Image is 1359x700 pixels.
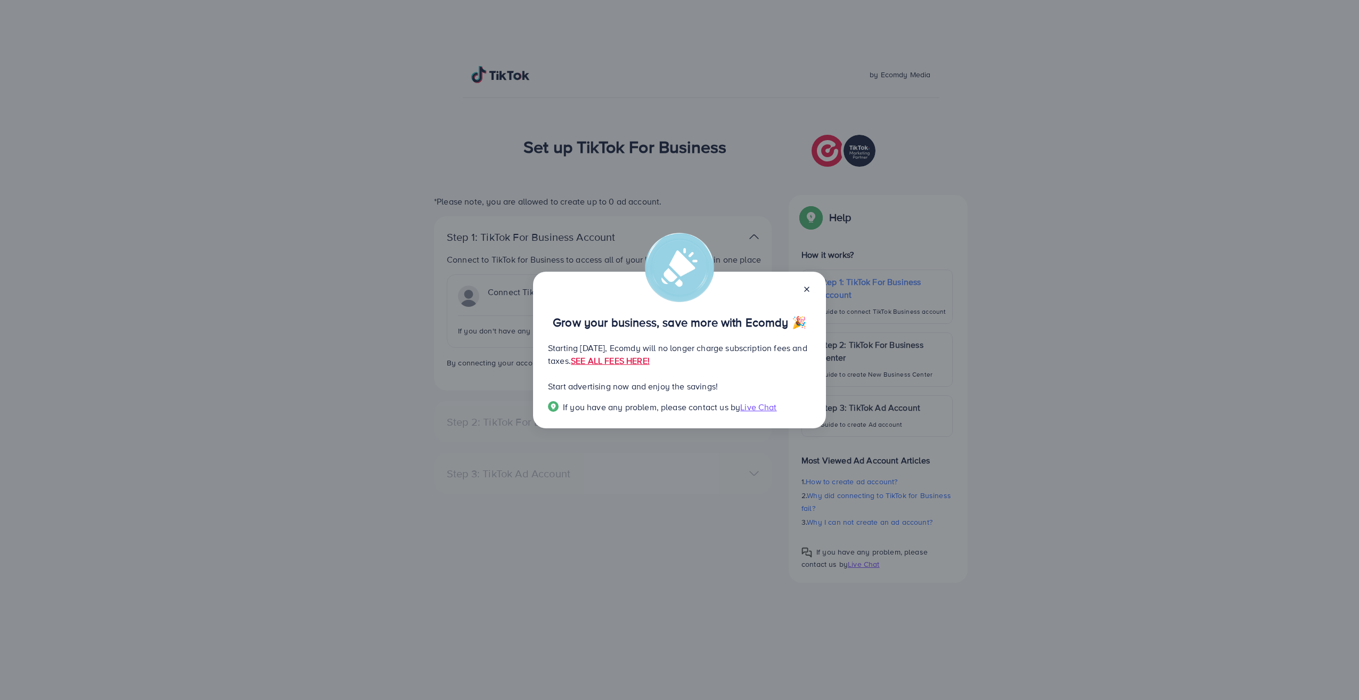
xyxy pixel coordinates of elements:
[563,401,740,413] span: If you have any problem, please contact us by
[548,401,559,412] img: Popup guide
[548,380,811,393] p: Start advertising now and enjoy the savings!
[571,355,650,367] a: SEE ALL FEES HERE!
[548,341,811,367] p: Starting [DATE], Ecomdy will no longer charge subscription fees and taxes.
[740,401,776,413] span: Live Chat
[645,233,714,302] img: alert
[548,316,811,329] p: Grow your business, save more with Ecomdy 🎉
